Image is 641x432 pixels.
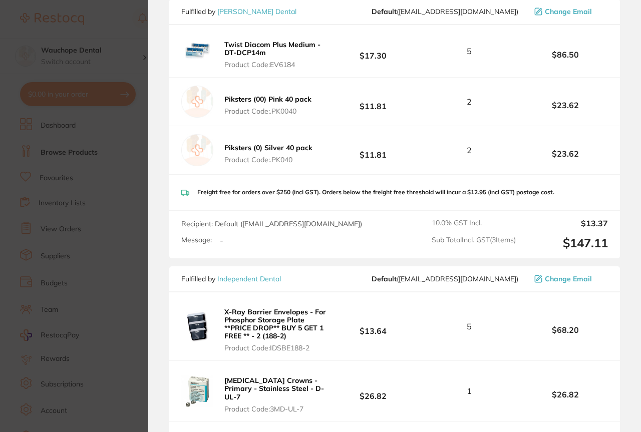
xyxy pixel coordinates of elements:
p: - [220,236,223,245]
span: 2 [467,146,472,155]
p: Fulfilled by [181,275,281,283]
img: NjFucWQyeQ [181,310,213,342]
button: Change Email [531,7,608,16]
span: Product Code: 3MD-UL-7 [224,405,328,413]
span: 10.0 % GST Incl. [432,219,516,228]
b: Twist Diacom Plus Medium -DT-DCP14m [224,40,320,57]
span: Recipient: Default ( [EMAIL_ADDRESS][DOMAIN_NAME] ) [181,219,362,228]
a: Independent Dental [217,274,281,283]
button: Piksters (0) Silver 40 pack Product Code:.PK040 [221,143,315,164]
span: 2 [467,97,472,106]
span: 5 [467,47,472,56]
span: Product Code: EV6184 [224,61,328,69]
span: Sub Total Incl. GST ( 3 Items) [432,236,516,250]
b: Piksters (0) Silver 40 pack [224,143,312,152]
span: 5 [467,322,472,331]
button: Change Email [531,274,608,283]
span: Product Code: .PK0040 [224,107,311,115]
b: $26.82 [523,390,608,399]
output: $13.37 [524,219,608,228]
button: Twist Diacom Plus Medium -DT-DCP14m Product Code:EV6184 [221,40,331,69]
b: $86.50 [523,50,608,59]
b: $11.81 [331,93,416,111]
button: Piksters (00) Pink 40 pack Product Code:.PK0040 [221,95,314,116]
b: Default [372,7,397,16]
b: Default [372,274,397,283]
img: empty.jpg [181,134,213,166]
span: Product Code: .PK040 [224,156,312,164]
b: $13.64 [331,317,416,336]
b: $23.62 [523,101,608,110]
span: Change Email [545,275,592,283]
output: $147.11 [524,236,608,250]
span: sales@piksters.com [372,8,518,16]
span: 1 [467,386,472,395]
b: $26.82 [331,382,416,400]
a: [PERSON_NAME] Dental [217,7,296,16]
button: [MEDICAL_DATA] Crowns - Primary - Stainless Steel - D-UL-7 Product Code:3MD-UL-7 [221,376,331,413]
label: Message: [181,236,212,244]
img: empty.jpg [181,86,213,118]
span: Product Code: IDSBE188-2 [224,344,328,352]
img: aG0ybGdnbQ [181,35,213,67]
b: $23.62 [523,149,608,158]
b: [MEDICAL_DATA] Crowns - Primary - Stainless Steel - D-UL-7 [224,376,324,401]
b: $68.20 [523,325,608,334]
p: Freight free for orders over $250 (incl GST). Orders below the freight free threshold will incur ... [197,189,554,196]
p: Fulfilled by [181,8,296,16]
b: $17.30 [331,42,416,61]
span: orders@independentdental.com.au [372,275,518,283]
b: $11.81 [331,141,416,160]
button: X-Ray Barrier Envelopes - For Phosphor Storage Plate **PRICE DROP** BUY 5 GET 1 FREE ** - 2 (188-... [221,307,331,352]
b: X-Ray Barrier Envelopes - For Phosphor Storage Plate **PRICE DROP** BUY 5 GET 1 FREE ** - 2 (188-2) [224,307,326,340]
b: Piksters (00) Pink 40 pack [224,95,311,104]
span: Change Email [545,8,592,16]
img: NGl3ejAzag [181,375,213,407]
